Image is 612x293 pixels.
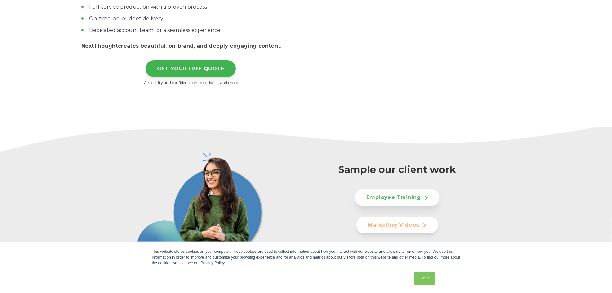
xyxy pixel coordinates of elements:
a: GET YOUR FREE QUOTE [146,60,236,77]
h3: Sample our client work [312,164,482,176]
span: Get clarity and confidence on price, ideas, and more [144,80,238,85]
strong: NextThought [81,43,118,49]
a: Employee Training [355,189,439,206]
span: Full-service production with a proven process [89,4,207,10]
span: Dedicated account team for a seamless experience [89,27,220,33]
span: On-time, on-budget delivery [89,15,163,22]
span: creates beautiful, on-brand, and deeply engaging content. [118,43,281,49]
a: Marketing Videos [356,217,438,233]
img: Education_Design [137,148,265,277]
a: Got it. [414,272,435,285]
div: This website stores cookies on your computer. These cookies are used to collect information about... [152,249,460,266]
